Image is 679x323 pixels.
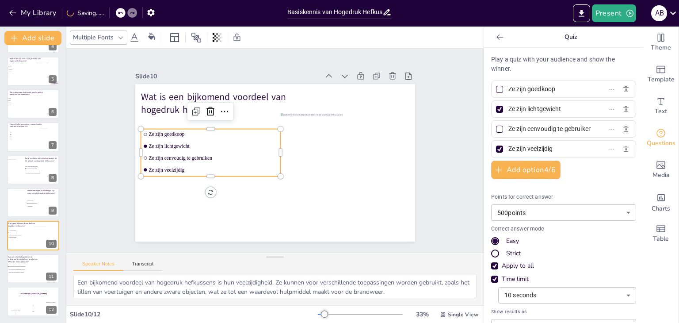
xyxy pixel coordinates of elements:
[49,141,57,149] div: 7
[8,256,42,263] p: Waarom is het belangrijk om de ondergrond te controleren voordat een hefkussen wordt geplaatst?
[26,170,50,171] span: Het hebben van een tweede persoon
[491,204,636,221] div: 500 points
[643,90,679,122] div: Add text boxes
[448,311,478,318] span: Single View
[7,155,59,185] div: 8
[491,249,636,258] div: Strict
[643,58,679,90] div: Add ready made slides
[71,31,115,43] div: Multiple Fonts
[573,4,590,22] button: Export to PowerPoint
[653,234,669,244] span: Table
[592,4,636,22] button: Present
[651,4,667,22] button: A B
[49,42,57,50] div: 4
[28,200,52,201] span: Tankautospuit
[8,71,33,72] span: Plastic
[8,65,33,66] span: Rubber
[502,261,534,270] div: Apply to all
[491,225,636,233] p: Correct answer mode
[70,310,318,319] div: Slide 10 / 12
[26,166,50,167] span: Het dragen van handschoenen
[491,261,636,270] div: Apply to all
[4,31,61,45] button: Add slide
[11,132,35,133] span: 1
[652,170,670,180] span: Media
[8,100,33,101] span: 8 bar
[7,293,59,295] h4: The winner is [PERSON_NAME]
[287,6,382,19] input: Insert title
[10,230,34,231] span: Ze zijn goedkoop
[28,206,52,207] span: Hoogwerker
[506,237,519,246] div: Easy
[7,89,59,119] div: 6
[149,143,278,149] span: Ze zijn lichtgewicht
[9,269,34,270] span: Om te zorgen dat het kussen niet weg rolt
[7,6,60,20] button: My Library
[491,237,636,246] div: Easy
[651,43,671,53] span: Theme
[508,142,591,155] input: Option 4
[498,287,636,304] div: 10 seconds
[643,154,679,186] div: Add images, graphics, shapes or video
[73,274,477,298] textarea: Een bijkomend voordeel van hogedruk hefkussens is hun veelzijdigheid. Ze kunnen voor verschillend...
[643,186,679,218] div: Add charts and graphs
[28,203,52,204] span: Hulpverleningsvoertuig
[643,218,679,250] div: Add a table
[123,261,163,271] button: Transcript
[25,305,42,307] div: Jaap
[149,131,278,137] span: Ze zijn goedkoop
[10,91,44,96] p: Wat is de maximale druk die een hogedruk hefkussen kan weerstaan?
[8,102,33,103] span: 100 bar
[49,108,57,116] div: 6
[11,136,35,137] span: 3
[49,207,57,215] div: 9
[141,90,322,116] p: Wat is een bijkomend voordeel van hogedruk hefkussens?
[508,103,591,115] input: Option 2
[647,138,675,148] span: Questions
[508,123,591,135] input: Option 3
[46,273,57,281] div: 11
[7,57,59,86] div: 5
[42,302,59,303] div: [PERSON_NAME]
[491,193,636,201] p: Points for correct answer
[73,261,123,271] button: Speaker Notes
[145,33,158,42] div: Background color
[7,287,59,316] div: 12
[8,104,33,105] span: 300 bar
[67,9,104,17] div: Saving......
[11,138,35,139] span: 4
[7,122,59,151] div: 7
[7,221,59,250] div: 10
[10,234,34,235] span: Ze zijn eenvoudig te gebruiken
[508,83,591,96] input: Option 1
[26,168,50,169] span: Het controleren van de druk
[643,122,679,154] div: Get real-time input from your audience
[8,69,33,69] span: Glasvezel
[191,32,202,43] span: Position
[49,75,57,83] div: 5
[491,55,636,73] p: Play a quiz with your audience and show the winner.
[46,240,57,248] div: 10
[10,58,44,62] p: Welk materiaal wordt vaak gebruikt voor hogedruk hefkussens?
[643,27,679,58] div: Change the overall theme
[25,307,42,316] div: 200
[502,275,529,284] div: Time limit
[11,134,35,135] span: 2
[10,236,34,237] span: Ze zijn veelzijdig
[25,157,59,162] p: Wat is een belangrijk veiligheidsaspect bij het gebruik van hogedruk hefkussens?
[7,254,59,283] div: 11
[168,31,182,45] div: Layout
[42,303,59,316] div: 300
[491,161,561,179] button: Add option4/6
[651,5,667,21] div: A B
[506,249,521,258] div: Strict
[7,311,24,316] div: 100
[655,107,667,116] span: Text
[149,167,278,173] span: Ze zijn veelzijdig
[10,123,44,128] p: Hoeveel hefkussens zijn er meestal nodig voor een effectieve lift?
[27,189,57,194] p: Welke voertuigen in onze regio zijn uitgerust met hogedruk hefkussens?
[7,188,59,217] div: 9
[7,310,24,311] div: [PERSON_NAME]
